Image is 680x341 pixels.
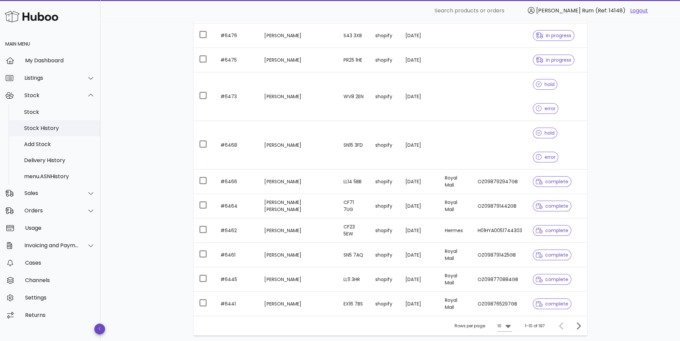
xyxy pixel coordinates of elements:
[24,207,79,214] div: Orders
[370,292,400,316] td: shopify
[259,218,338,243] td: [PERSON_NAME]
[24,173,95,180] div: menu.ASNHistory
[400,194,440,218] td: [DATE]
[536,131,555,135] span: hold
[25,57,95,64] div: My Dashboard
[24,125,95,131] div: Stock History
[370,218,400,243] td: shopify
[630,7,648,15] a: Logout
[370,121,400,169] td: shopify
[24,141,95,147] div: Add Stock
[536,253,568,257] span: complete
[400,218,440,243] td: [DATE]
[370,267,400,292] td: shopify
[259,292,338,316] td: [PERSON_NAME]
[370,72,400,121] td: shopify
[400,169,440,194] td: [DATE]
[536,228,568,233] span: complete
[400,48,440,72] td: [DATE]
[472,243,527,267] td: OZ098791425GB
[338,292,370,316] td: EX16 7BS
[455,316,512,336] div: Rows per page:
[400,23,440,48] td: [DATE]
[400,72,440,121] td: [DATE]
[215,72,259,121] td: #6473
[572,320,584,332] button: Next page
[259,169,338,194] td: [PERSON_NAME]
[24,190,79,196] div: Sales
[259,23,338,48] td: [PERSON_NAME]
[536,204,568,208] span: complete
[215,267,259,292] td: #6445
[536,82,555,87] span: hold
[595,7,625,14] span: (Ref: 14148)
[440,194,472,218] td: Royal Mail
[259,194,338,218] td: [PERSON_NAME] [PERSON_NAME]
[400,121,440,169] td: [DATE]
[24,75,79,81] div: Listings
[440,292,472,316] td: Royal Mail
[338,267,370,292] td: LL11 3HR
[536,106,556,111] span: error
[472,292,527,316] td: OZ098765297GB
[536,179,568,184] span: complete
[400,267,440,292] td: [DATE]
[370,48,400,72] td: shopify
[215,121,259,169] td: #6468
[215,292,259,316] td: #6441
[497,321,512,331] div: 10Rows per page:
[370,194,400,218] td: shopify
[370,23,400,48] td: shopify
[215,169,259,194] td: #6466
[536,7,594,14] span: [PERSON_NAME] Rum
[338,194,370,218] td: CF71 7UG
[338,48,370,72] td: PR25 1HE
[338,169,370,194] td: LL14 5BB
[24,109,95,115] div: Stock
[259,243,338,267] td: [PERSON_NAME]
[440,243,472,267] td: Royal Mail
[259,121,338,169] td: [PERSON_NAME]
[338,23,370,48] td: S43 3XB
[215,218,259,243] td: #6462
[536,58,571,62] span: in progress
[440,218,472,243] td: Hermes
[536,155,556,159] span: error
[370,169,400,194] td: shopify
[259,267,338,292] td: [PERSON_NAME]
[536,33,571,38] span: in progress
[472,218,527,243] td: H01HYA0051744303
[259,72,338,121] td: [PERSON_NAME]
[472,267,527,292] td: OZ098770884GB
[215,194,259,218] td: #6464
[370,243,400,267] td: shopify
[338,121,370,169] td: SN15 3FD
[338,218,370,243] td: CF23 5EW
[536,301,568,306] span: complete
[215,48,259,72] td: #6475
[24,242,79,249] div: Invoicing and Payments
[472,169,527,194] td: OZ098792947GB
[259,48,338,72] td: [PERSON_NAME]
[400,292,440,316] td: [DATE]
[400,243,440,267] td: [DATE]
[440,169,472,194] td: Royal Mail
[24,92,79,98] div: Stock
[338,72,370,121] td: WV8 2EN
[440,267,472,292] td: Royal Mail
[24,157,95,163] div: Delivery History
[525,323,545,329] div: 1-10 of 197
[25,260,95,266] div: Cases
[25,294,95,301] div: Settings
[536,277,568,282] span: complete
[25,225,95,231] div: Usage
[215,243,259,267] td: #6461
[25,312,95,318] div: Returns
[5,9,58,24] img: Huboo Logo
[25,277,95,283] div: Channels
[472,194,527,218] td: OZ098791442GB
[497,323,501,329] div: 10
[215,23,259,48] td: #6476
[338,243,370,267] td: SN5 7AQ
